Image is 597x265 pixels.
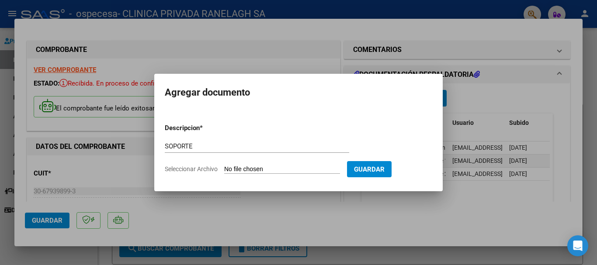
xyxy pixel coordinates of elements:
span: Seleccionar Archivo [165,165,218,172]
h2: Agregar documento [165,84,432,101]
div: Open Intercom Messenger [567,235,588,256]
button: Guardar [347,161,392,177]
p: Descripcion [165,123,245,133]
span: Guardar [354,165,385,173]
